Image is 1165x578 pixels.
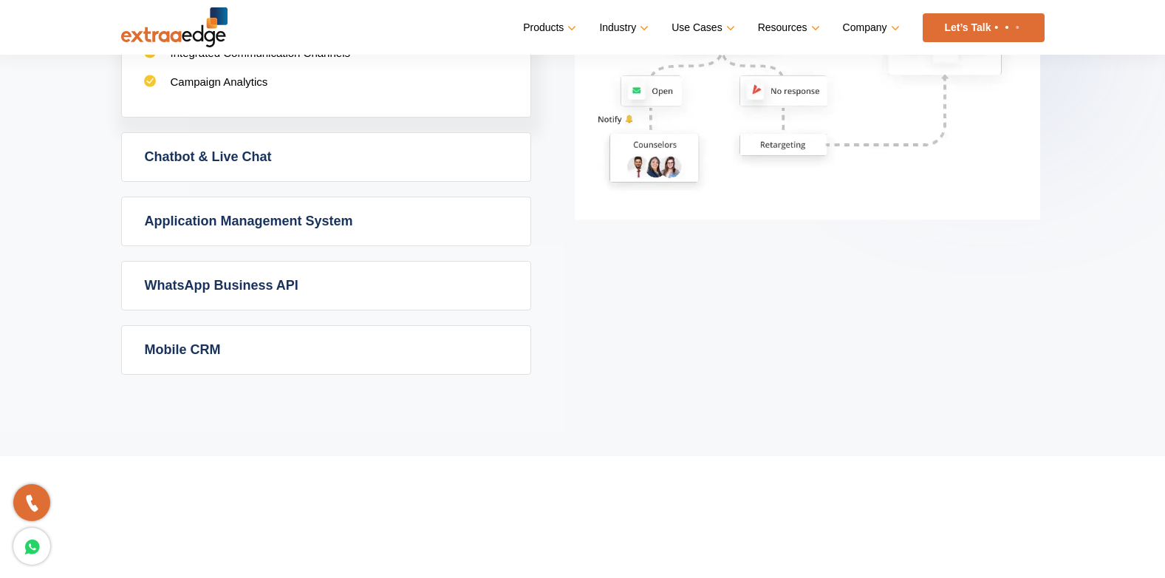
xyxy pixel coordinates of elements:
[923,13,1045,42] a: Let’s Talk
[122,262,530,310] a: WhatsApp Business API
[122,133,530,181] a: Chatbot & Live Chat
[758,17,817,38] a: Resources
[599,17,646,38] a: Industry
[523,17,573,38] a: Products
[843,17,897,38] a: Company
[122,326,530,374] a: Mobile CRM
[672,17,731,38] a: Use Cases
[122,197,530,245] a: Application Management System
[144,75,508,103] li: Campaign Analytics
[144,46,508,75] li: Integrated Communication Channels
